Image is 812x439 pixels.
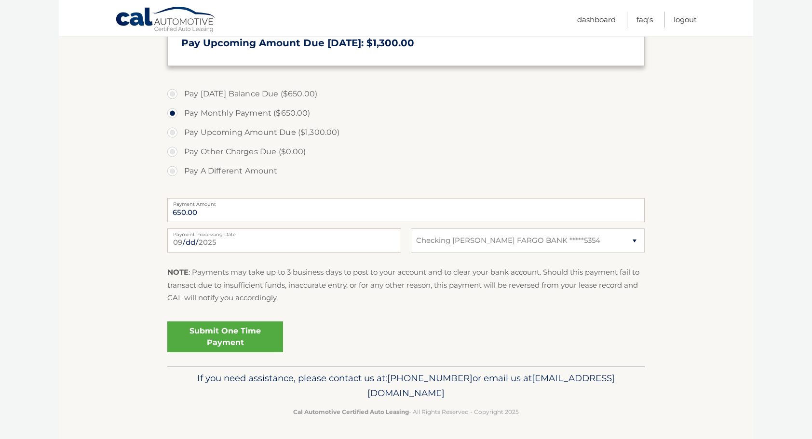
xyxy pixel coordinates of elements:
[167,267,189,277] strong: NOTE
[167,104,645,123] label: Pay Monthly Payment ($650.00)
[167,321,283,352] a: Submit One Time Payment
[174,407,638,417] p: - All Rights Reserved - Copyright 2025
[167,198,645,222] input: Payment Amount
[387,372,473,384] span: [PHONE_NUMBER]
[293,408,409,415] strong: Cal Automotive Certified Auto Leasing
[167,198,645,206] label: Payment Amount
[167,84,645,104] label: Pay [DATE] Balance Due ($650.00)
[181,37,631,49] h3: Pay Upcoming Amount Due [DATE]: $1,300.00
[167,228,401,253] input: Payment Date
[167,266,645,304] p: : Payments may take up to 3 business days to post to your account and to clear your bank account....
[174,371,638,401] p: If you need assistance, please contact us at: or email us at
[636,12,653,27] a: FAQ's
[167,123,645,142] label: Pay Upcoming Amount Due ($1,300.00)
[167,161,645,181] label: Pay A Different Amount
[674,12,697,27] a: Logout
[167,142,645,161] label: Pay Other Charges Due ($0.00)
[577,12,616,27] a: Dashboard
[115,6,217,34] a: Cal Automotive
[167,228,401,236] label: Payment Processing Date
